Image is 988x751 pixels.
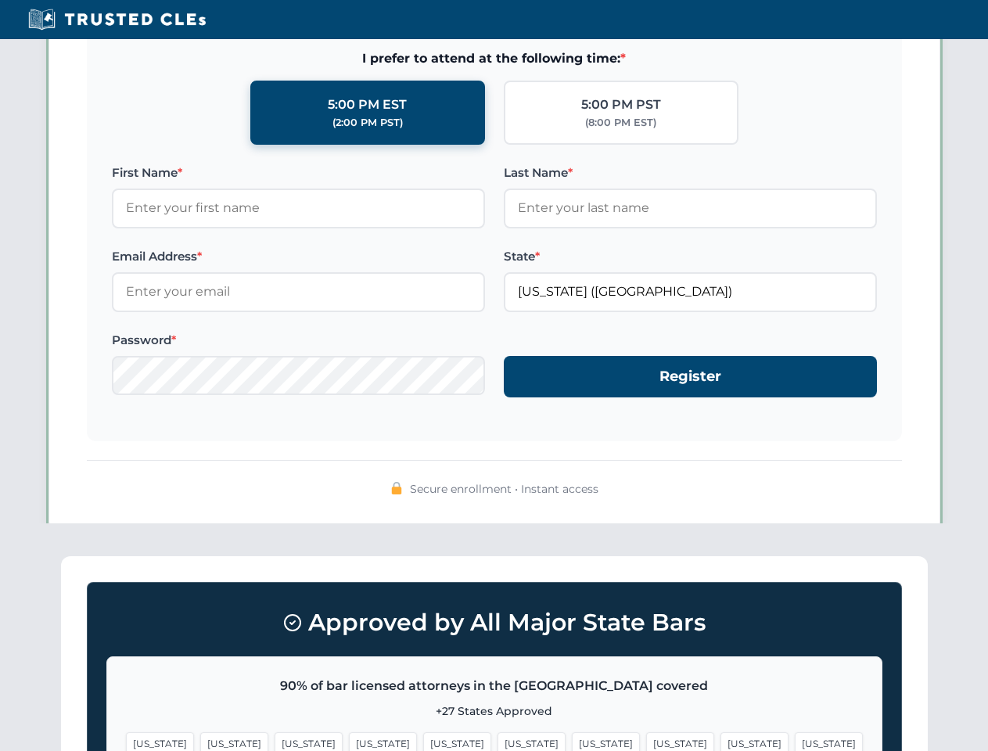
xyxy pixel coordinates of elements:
[112,163,485,182] label: First Name
[112,247,485,266] label: Email Address
[112,331,485,350] label: Password
[332,115,403,131] div: (2:00 PM PST)
[410,480,598,498] span: Secure enrollment • Instant access
[126,702,863,720] p: +27 States Approved
[112,272,485,311] input: Enter your email
[390,482,403,494] img: 🔒
[504,272,877,311] input: Florida (FL)
[504,247,877,266] label: State
[126,676,863,696] p: 90% of bar licensed attorneys in the [GEOGRAPHIC_DATA] covered
[504,356,877,397] button: Register
[23,8,210,31] img: Trusted CLEs
[504,189,877,228] input: Enter your last name
[112,49,877,69] span: I prefer to attend at the following time:
[106,602,882,644] h3: Approved by All Major State Bars
[581,95,661,115] div: 5:00 PM PST
[585,115,656,131] div: (8:00 PM EST)
[112,189,485,228] input: Enter your first name
[328,95,407,115] div: 5:00 PM EST
[504,163,877,182] label: Last Name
